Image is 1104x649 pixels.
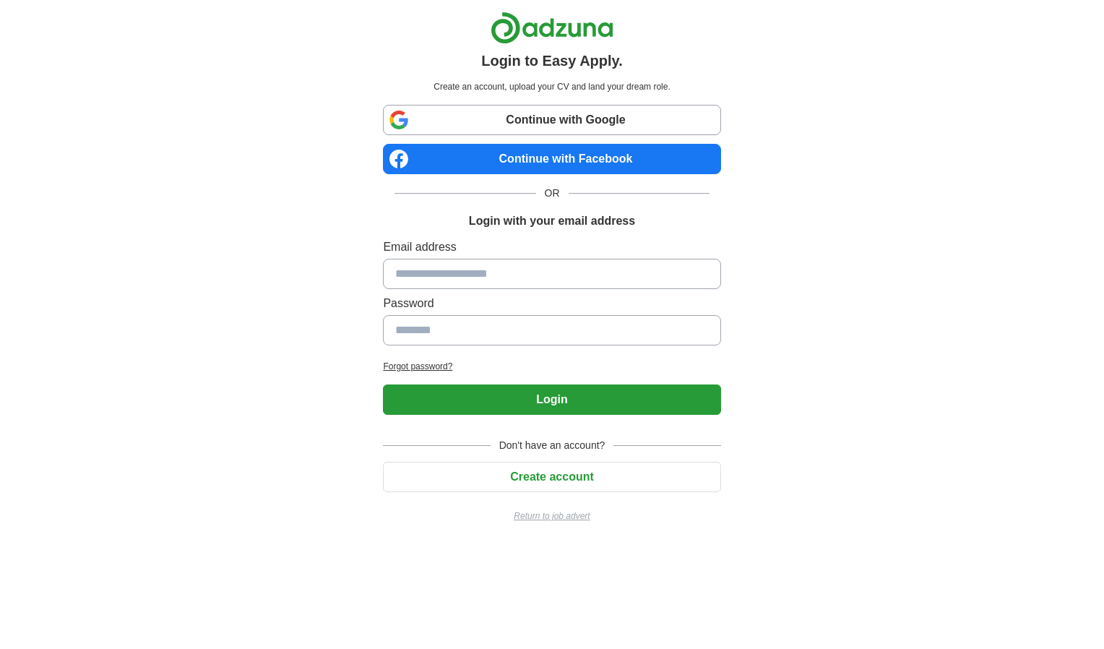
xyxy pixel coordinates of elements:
[383,470,720,483] a: Create account
[383,462,720,492] button: Create account
[383,384,720,415] button: Login
[536,186,569,201] span: OR
[491,438,614,453] span: Don't have an account?
[481,50,623,72] h1: Login to Easy Apply.
[383,105,720,135] a: Continue with Google
[469,212,635,230] h1: Login with your email address
[491,12,613,44] img: Adzuna logo
[383,510,720,523] a: Return to job advert
[386,80,717,93] p: Create an account, upload your CV and land your dream role.
[383,295,720,312] label: Password
[383,144,720,174] a: Continue with Facebook
[383,360,720,373] a: Forgot password?
[383,238,720,256] label: Email address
